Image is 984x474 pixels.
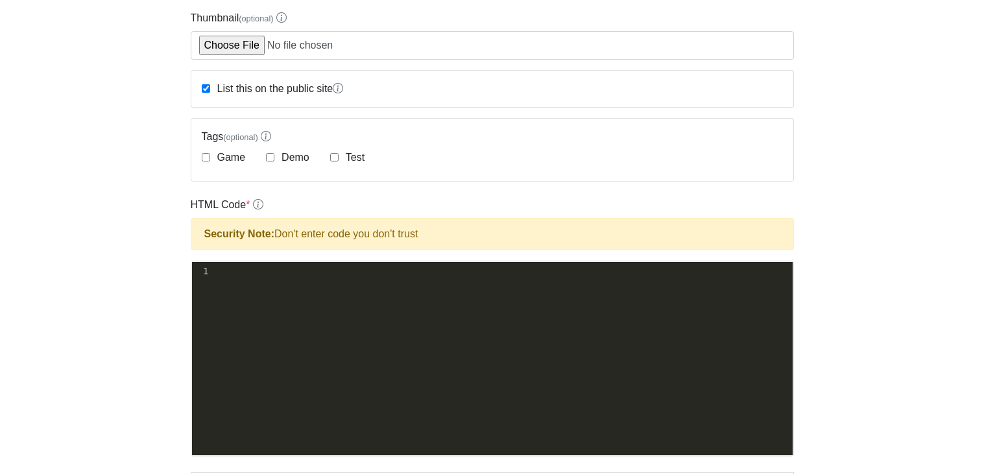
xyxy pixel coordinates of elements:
label: Thumbnail [191,10,287,26]
label: List this on the public site [215,81,344,97]
div: 1 [192,265,211,278]
label: Game [215,150,246,165]
label: Test [343,150,365,165]
label: Tags [202,129,783,145]
div: Don't enter code you don't trust [191,218,794,250]
strong: Security Note: [204,228,274,239]
span: (optional) [223,132,258,142]
span: (optional) [239,14,273,23]
label: HTML Code [191,197,263,213]
label: Demo [279,150,309,165]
